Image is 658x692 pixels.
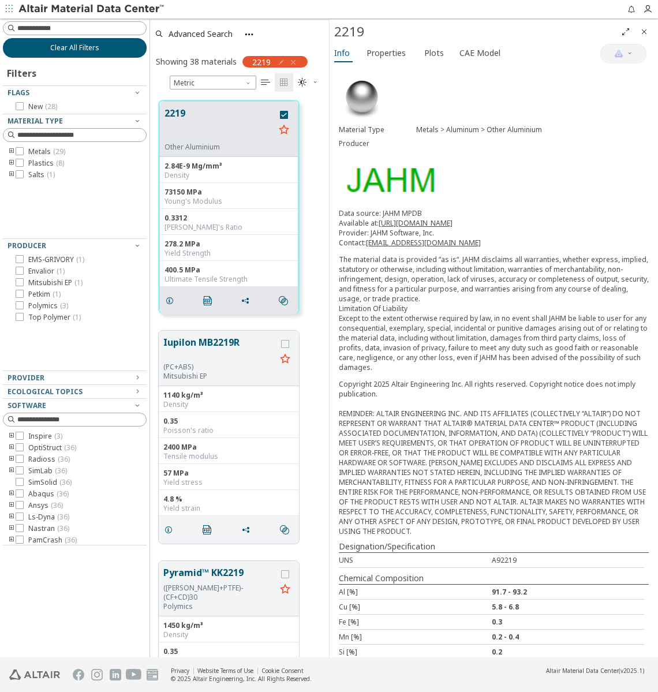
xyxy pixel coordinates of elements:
span: Altair Material Data Center [546,667,619,675]
span: Flags [8,88,29,98]
div: 0.3312 [164,214,293,223]
button: Theme [293,73,323,92]
img: Material Type Image [339,74,385,121]
div: Density [163,400,294,409]
button: PDF Download [198,289,222,312]
span: Plastics [28,159,64,168]
button: Favorite [276,581,294,599]
i: toogle group [8,536,16,545]
div: grid [150,92,329,657]
span: Provider [8,373,44,383]
span: ( 1 ) [74,278,83,287]
span: Polymics [28,301,68,311]
div: 2400 MPa [163,443,294,452]
span: PamCrash [28,536,77,545]
span: Inspire [28,432,62,441]
span: Properties [367,44,406,62]
p: The material data is provided “as is“. JAHM disclaims all warranties, whether express, implied, s... [339,255,649,372]
span: Plots [424,44,444,62]
div: 2219 [334,23,616,41]
div: UNS [339,555,492,565]
a: [URL][DOMAIN_NAME] [379,218,453,228]
div: 1140 kg/m³ [163,391,294,400]
i: toogle group [8,443,16,452]
span: ( 36 ) [57,512,69,522]
button: Details [159,518,183,541]
a: Website Terms of Use [197,667,253,675]
div: Material Type [339,125,416,134]
span: ( 36 ) [59,477,72,487]
div: A92219 [492,555,645,565]
span: ( 1 ) [57,266,65,276]
div: (PC+ABS) [163,362,276,372]
div: Showing 38 materials [156,56,237,67]
span: ( 36 ) [51,500,63,510]
div: 73150 MPa [164,188,293,197]
div: © 2025 Altair Engineering, Inc. All Rights Reserved. [171,675,312,683]
a: Privacy [171,667,189,675]
button: Close [635,23,653,41]
span: Info [334,44,350,62]
button: AI Copilot [600,44,646,63]
button: Similar search [274,289,298,312]
span: Envalior [28,267,65,276]
img: Altair Engineering [9,669,60,680]
span: ( 29 ) [53,147,65,156]
span: Salts [28,170,55,179]
p: Mitsubishi EP [163,372,276,381]
button: Share [236,518,260,541]
div: Yield strain [163,504,294,513]
i: toogle group [8,159,16,168]
button: Producer [3,239,147,253]
span: CAE Model [459,44,500,62]
i: toogle group [8,501,16,510]
div: Unit System [170,76,256,89]
span: Clear All Filters [50,43,99,53]
div: 4.8 % [163,495,294,504]
div: 0.3 [492,617,645,627]
span: ( 3 ) [60,301,68,311]
button: Provider [3,371,147,385]
a: [EMAIL_ADDRESS][DOMAIN_NAME] [366,238,481,248]
button: Table View [256,73,275,92]
span: ( 36 ) [65,535,77,545]
span: ( 36 ) [58,454,70,464]
span: Producer [8,241,46,250]
button: Favorite [276,350,294,369]
span: SimLab [28,466,67,476]
div: Mn [%] [339,632,492,642]
button: Tile View [275,73,293,92]
div: Poisson's ratio [163,426,294,435]
button: Material Type [3,114,147,128]
span: OptiStruct [28,443,76,452]
i: toogle group [8,489,16,499]
span: ( 36 ) [55,466,67,476]
span: EMS-GRIVORY [28,255,84,264]
div: 400.5 MPa [164,265,293,275]
div: Ultimate Tensile Strength [164,275,293,284]
i:  [279,296,288,305]
div: Poisson's ratio [163,656,294,665]
i: toogle group [8,432,16,441]
div: 0.35 [163,417,294,426]
span: New [28,102,57,111]
span: ( 28 ) [45,102,57,111]
div: (v2025.1) [546,667,644,675]
div: Metals > Aluminum > Other Aluminium [416,125,649,134]
div: 0.2 - 0.4 [492,632,645,642]
div: Yield stress [163,478,294,487]
i:  [203,525,212,534]
img: Logo - Provider [339,160,440,199]
a: Cookie Consent [261,667,304,675]
span: Ls-Dyna [28,513,69,522]
i:  [203,296,212,305]
span: ( 36 ) [57,489,69,499]
span: ( 36 ) [57,523,69,533]
i: toogle group [8,147,16,156]
div: Al [%] [339,587,492,597]
div: Chemical Composition [339,573,649,584]
i:  [261,78,270,87]
span: Nastran [28,524,69,533]
span: 2219 [252,57,271,67]
span: ( 8 ) [56,158,64,168]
